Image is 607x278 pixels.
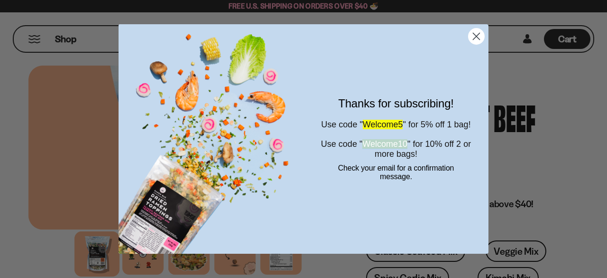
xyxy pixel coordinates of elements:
[119,24,303,253] img: 1bac8d1b-7fe6-4819-a495-e751b70da197.png
[468,28,485,45] button: Close dialog
[363,120,403,129] span: Welcome5
[321,139,471,159] span: Use code " " for 10% off 2 or more bags!
[338,97,454,110] span: Thanks for subscribing!
[338,164,454,181] span: Check your email for a confirmation message.
[362,139,407,149] span: Welcome10
[321,120,470,129] span: Use code " " for 5% off 1 bag!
